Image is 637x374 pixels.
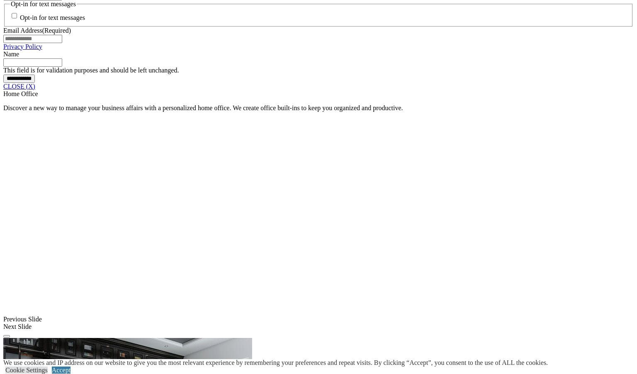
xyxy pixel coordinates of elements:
a: CLOSE (X) [3,83,35,90]
div: Next Slide [3,323,634,331]
legend: Opt-in for text messages [10,0,77,8]
div: This field is for validation purposes and should be left unchanged. [3,67,634,74]
a: Cookie Settings [5,367,48,374]
label: Name [3,51,19,58]
div: Previous Slide [3,316,634,323]
span: Home Office [3,90,38,97]
label: Email Address [3,27,71,34]
a: Accept [52,367,71,374]
p: Discover a new way to manage your business affairs with a personalized home office. We create off... [3,104,634,112]
span: (Required) [42,27,71,34]
button: Click here to pause slide show [3,335,10,338]
div: We use cookies and IP address on our website to give you the most relevant experience by remember... [3,359,548,367]
label: Opt-in for text messages [20,14,85,22]
a: Privacy Policy [3,43,42,50]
